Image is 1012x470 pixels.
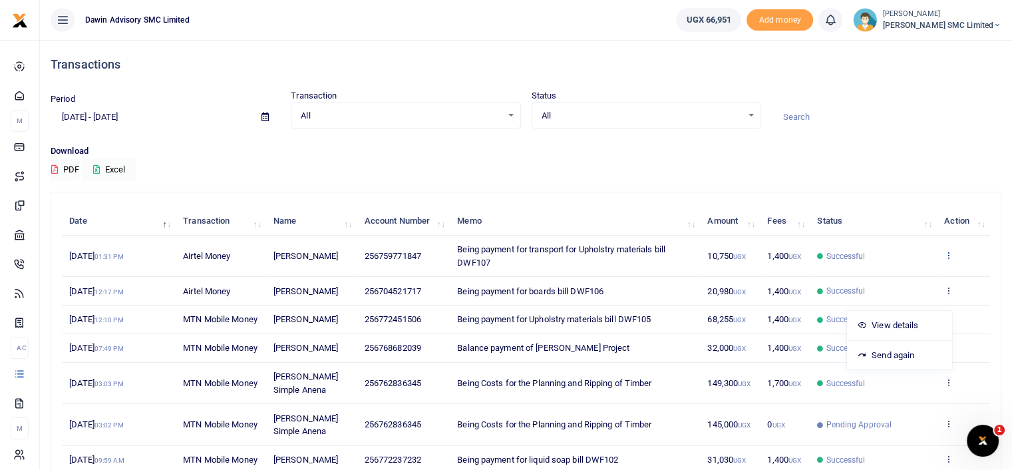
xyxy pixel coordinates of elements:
[273,455,338,465] span: [PERSON_NAME]
[738,380,751,387] small: UGX
[788,345,801,352] small: UGX
[94,288,124,296] small: 12:17 PM
[937,207,990,236] th: Action: activate to sort column ascending
[767,343,801,353] span: 1,400
[94,316,124,324] small: 12:10 PM
[69,455,124,465] span: [DATE]
[707,314,746,324] span: 68,255
[707,419,751,429] span: 145,000
[810,207,937,236] th: Status: activate to sort column ascending
[767,378,801,388] span: 1,700
[69,314,123,324] span: [DATE]
[183,343,257,353] span: MTN Mobile Money
[733,457,746,464] small: UGX
[747,9,813,31] li: Toup your wallet
[51,57,1001,72] h4: Transactions
[51,158,80,181] button: PDF
[767,419,784,429] span: 0
[51,106,251,128] input: select period
[11,417,29,439] li: M
[532,89,557,103] label: Status
[94,457,124,464] small: 09:59 AM
[273,314,338,324] span: [PERSON_NAME]
[767,251,801,261] span: 1,400
[826,314,865,326] span: Successful
[772,421,784,429] small: UGX
[733,316,746,324] small: UGX
[82,158,136,181] button: Excel
[94,380,124,387] small: 03:03 PM
[788,288,801,296] small: UGX
[69,343,123,353] span: [DATE]
[457,286,603,296] span: Being payment for boards bill DWF106
[457,314,651,324] span: Being payment for Upholstry materials bill DWF105
[676,8,741,32] a: UGX 66,951
[94,345,124,352] small: 07:49 PM
[273,251,338,261] span: [PERSON_NAME]
[733,288,746,296] small: UGX
[826,250,865,262] span: Successful
[457,419,651,429] span: Being Costs for the Planning and Ripping of Timber
[671,8,747,32] li: Wallet ballance
[767,286,801,296] span: 1,400
[12,13,28,29] img: logo-small
[365,419,421,429] span: 256762836345
[967,425,999,457] iframe: Intercom live chat
[826,454,865,466] span: Successful
[183,251,230,261] span: Airtel Money
[772,106,1001,128] input: Search
[365,314,421,324] span: 256772451506
[365,251,421,261] span: 256759771847
[760,207,810,236] th: Fees: activate to sort column ascending
[847,346,952,365] a: Send again
[747,14,813,24] a: Add money
[183,286,230,296] span: Airtel Money
[273,286,338,296] span: [PERSON_NAME]
[51,144,1001,158] p: Download
[788,457,801,464] small: UGX
[457,378,651,388] span: Being Costs for the Planning and Ripping of Timber
[183,378,257,388] span: MTN Mobile Money
[273,413,338,437] span: [PERSON_NAME] Simple Anena
[266,207,357,236] th: Name: activate to sort column ascending
[176,207,266,236] th: Transaction: activate to sort column ascending
[62,207,176,236] th: Date: activate to sort column descending
[94,421,124,429] small: 03:02 PM
[788,316,801,324] small: UGX
[707,286,746,296] span: 20,980
[707,378,751,388] span: 149,300
[747,9,813,31] span: Add money
[450,207,700,236] th: Memo: activate to sort column ascending
[847,316,952,335] a: View details
[882,9,1001,20] small: [PERSON_NAME]
[767,314,801,324] span: 1,400
[291,89,337,103] label: Transaction
[826,377,865,389] span: Successful
[686,13,731,27] span: UGX 66,951
[69,251,123,261] span: [DATE]
[183,314,257,324] span: MTN Mobile Money
[457,244,665,268] span: Being payment for transport for Upholstry materials bill DWF107
[733,345,746,352] small: UGX
[826,419,892,431] span: Pending Approval
[12,15,28,25] a: logo-small logo-large logo-large
[767,455,801,465] span: 1,400
[365,343,421,353] span: 256768682039
[183,419,257,429] span: MTN Mobile Money
[365,286,421,296] span: 256704521717
[826,342,865,354] span: Successful
[788,380,801,387] small: UGX
[80,14,195,26] span: Dawin Advisory SMC Limited
[94,253,124,260] small: 01:31 PM
[301,109,501,122] span: All
[183,455,257,465] span: MTN Mobile Money
[51,93,75,106] label: Period
[733,253,746,260] small: UGX
[542,109,742,122] span: All
[365,378,421,388] span: 256762836345
[882,19,1001,31] span: [PERSON_NAME] SMC Limited
[69,419,123,429] span: [DATE]
[357,207,450,236] th: Account Number: activate to sort column ascending
[457,343,629,353] span: Balance payment of [PERSON_NAME] Project
[853,8,1001,32] a: profile-user [PERSON_NAME] [PERSON_NAME] SMC Limited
